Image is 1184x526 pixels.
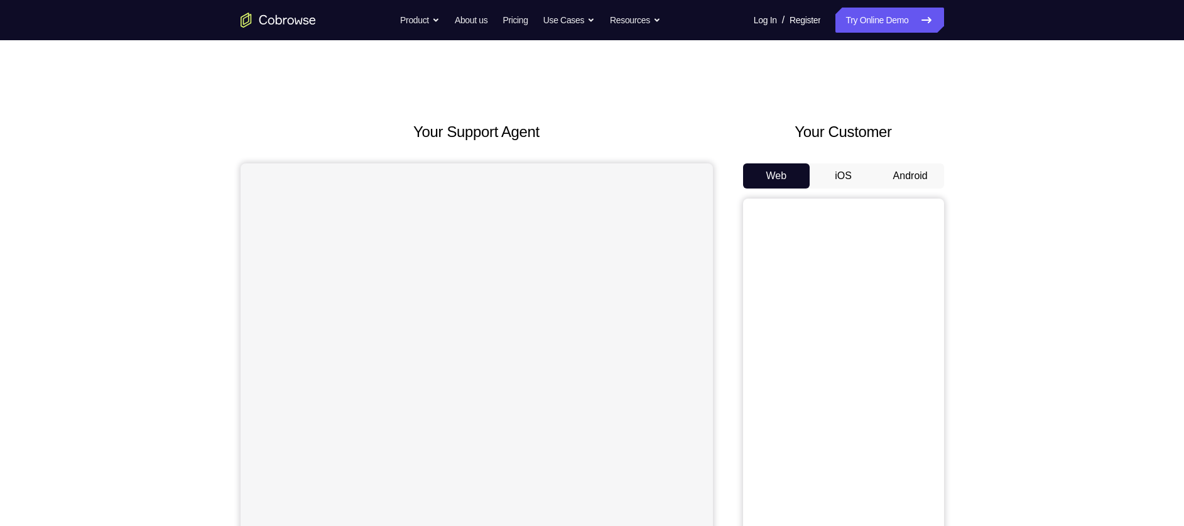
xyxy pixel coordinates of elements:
[754,8,777,33] a: Log In
[810,163,877,189] button: iOS
[241,121,713,143] h2: Your Support Agent
[610,8,661,33] button: Resources
[877,163,944,189] button: Android
[543,8,595,33] button: Use Cases
[782,13,785,28] span: /
[790,8,820,33] a: Register
[835,8,943,33] a: Try Online Demo
[400,8,440,33] button: Product
[241,13,316,28] a: Go to the home page
[502,8,528,33] a: Pricing
[743,121,944,143] h2: Your Customer
[455,8,487,33] a: About us
[743,163,810,189] button: Web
